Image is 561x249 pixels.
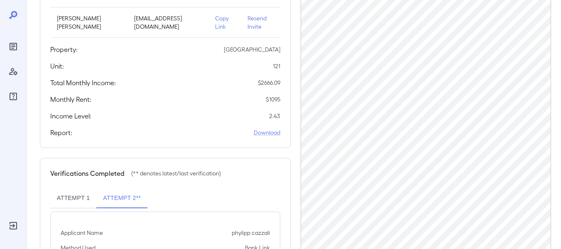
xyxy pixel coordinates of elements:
[224,45,280,54] p: [GEOGRAPHIC_DATA]
[7,40,20,53] div: Reports
[50,61,64,71] h5: Unit:
[96,188,147,208] button: Attempt 2**
[269,112,280,120] p: 2.43
[50,111,91,121] h5: Income Level:
[7,219,20,232] div: Log Out
[50,168,125,178] h5: Verifications Completed
[50,128,72,138] h5: Report:
[50,78,116,88] h5: Total Monthly Income:
[7,90,20,103] div: FAQ
[254,128,280,137] a: Download
[247,14,273,31] p: Resend Invite
[7,65,20,78] div: Manage Users
[273,62,280,70] p: 121
[258,79,280,87] p: $ 2666.09
[50,44,78,54] h5: Property:
[50,188,96,208] button: Attempt 1
[232,229,270,237] p: phylipp cazzali
[131,169,221,178] p: (** denotes latest/last verification)
[50,94,91,104] h5: Monthly Rent:
[215,14,234,31] p: Copy Link
[57,14,121,31] p: [PERSON_NAME] [PERSON_NAME]
[134,14,202,31] p: [EMAIL_ADDRESS][DOMAIN_NAME]
[266,95,280,104] p: $ 1095
[61,229,103,237] p: Applicant Name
